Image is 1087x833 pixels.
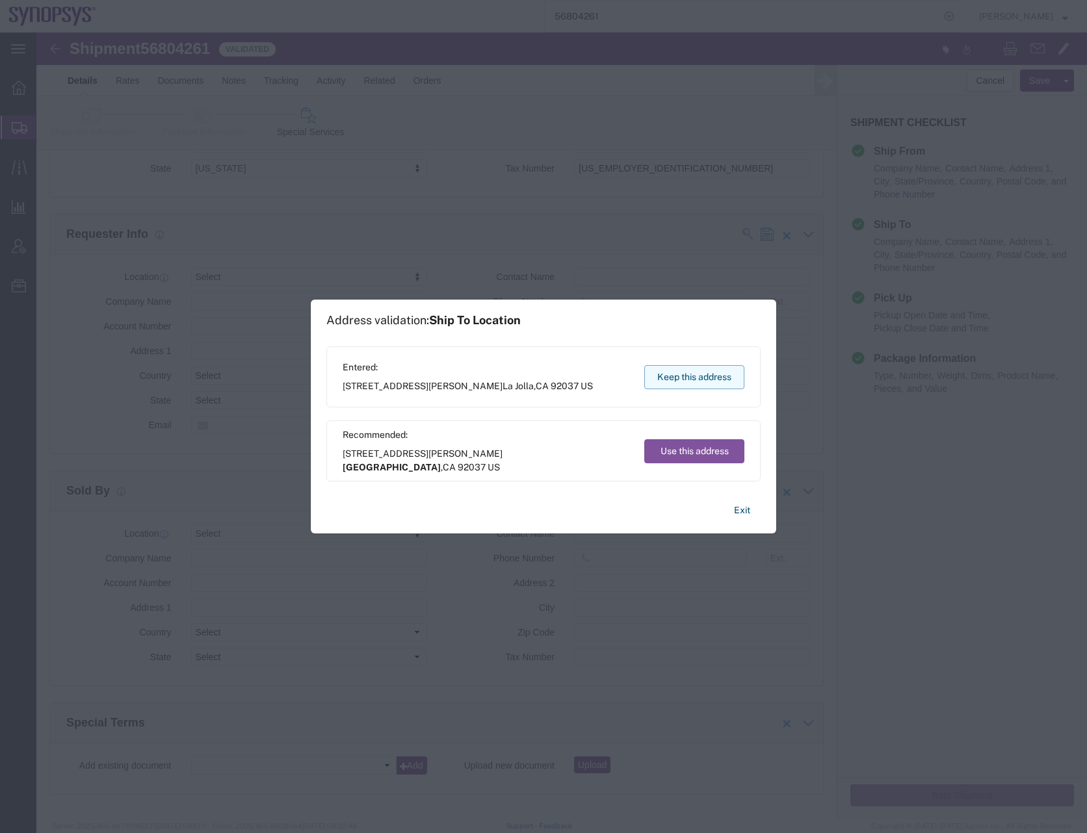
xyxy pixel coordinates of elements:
span: CA [443,462,456,472]
span: La Jolla [503,381,534,391]
span: 92037 [551,381,579,391]
span: Recommended: [343,428,632,442]
span: Entered: [343,361,593,374]
span: [GEOGRAPHIC_DATA] [343,462,441,472]
span: 92037 [458,462,486,472]
span: Ship To Location [429,313,521,327]
button: Keep this address [644,365,744,389]
span: CA [536,381,549,391]
span: [STREET_ADDRESS][PERSON_NAME] , [343,379,593,393]
span: [STREET_ADDRESS][PERSON_NAME] , [343,447,632,474]
span: US [488,462,500,472]
span: US [581,381,593,391]
button: Use this address [644,439,744,463]
h1: Address validation: [326,313,521,327]
button: Exit [724,499,761,522]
